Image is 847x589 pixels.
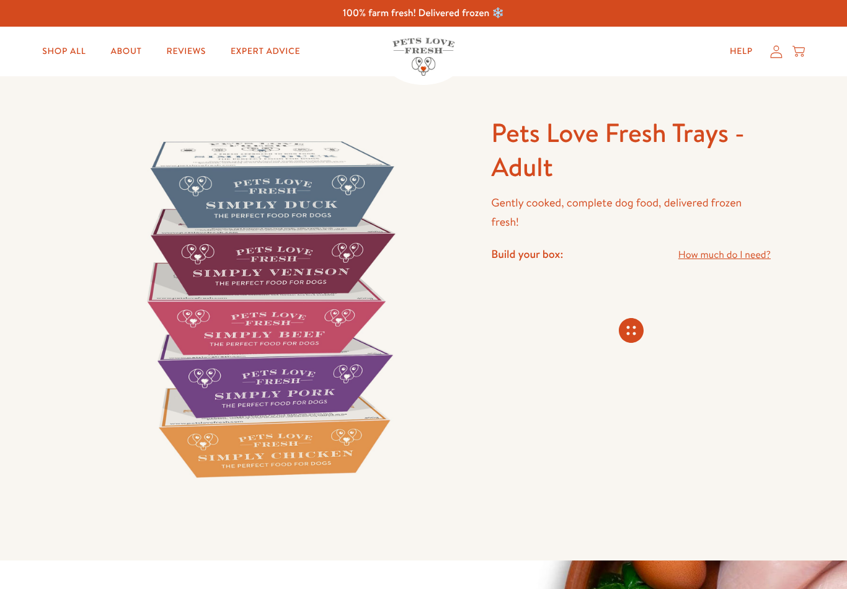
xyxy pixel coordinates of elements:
[157,39,216,64] a: Reviews
[491,247,563,261] h4: Build your box:
[491,116,771,184] h1: Pets Love Fresh Trays - Adult
[678,247,771,263] a: How much do I need?
[619,318,644,343] svg: Connecting store
[221,39,310,64] a: Expert Advice
[392,38,455,76] img: Pets Love Fresh
[32,39,95,64] a: Shop All
[76,116,461,501] img: Pets Love Fresh Trays - Adult
[720,39,763,64] a: Help
[491,193,771,231] p: Gently cooked, complete dog food, delivered frozen fresh!
[100,39,151,64] a: About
